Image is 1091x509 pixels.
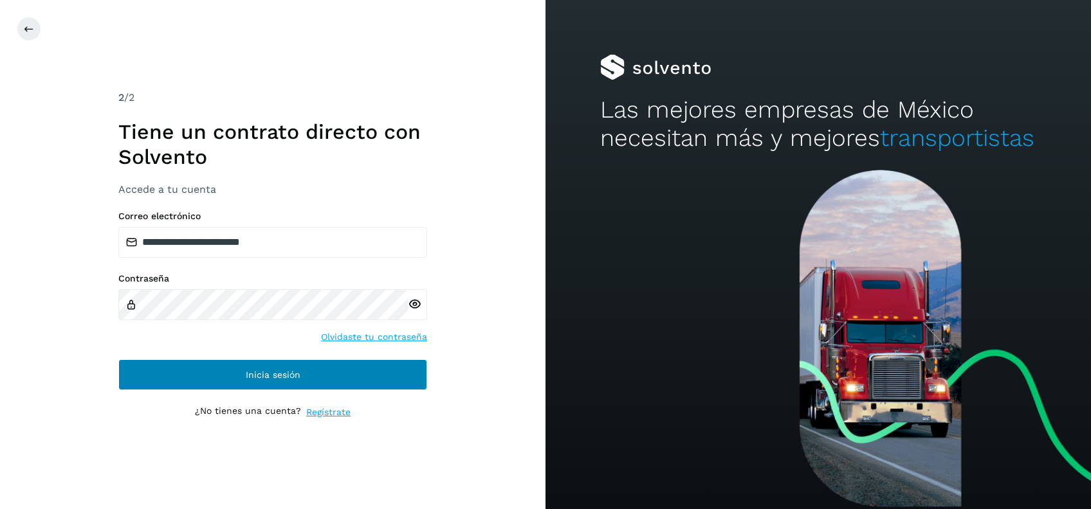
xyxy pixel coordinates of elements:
[195,406,301,419] p: ¿No tienes una cuenta?
[321,330,427,344] a: Olvidaste tu contraseña
[118,90,427,105] div: /2
[246,370,300,379] span: Inicia sesión
[118,273,427,284] label: Contraseña
[306,406,351,419] a: Regístrate
[118,91,124,103] span: 2
[880,124,1034,152] span: transportistas
[118,183,427,195] h3: Accede a tu cuenta
[118,359,427,390] button: Inicia sesión
[118,211,427,222] label: Correo electrónico
[118,120,427,169] h1: Tiene un contrato directo con Solvento
[600,96,1036,153] h2: Las mejores empresas de México necesitan más y mejores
